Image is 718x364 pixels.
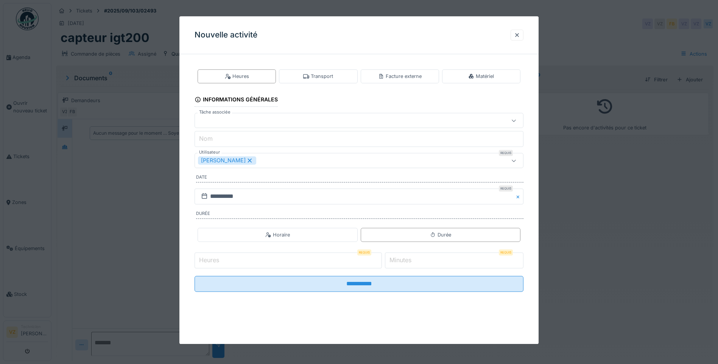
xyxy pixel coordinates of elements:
div: Durée [430,231,451,238]
label: Durée [196,210,523,219]
div: Informations générales [195,94,278,107]
label: Date [196,174,523,183]
div: Requis [499,150,513,156]
h3: Nouvelle activité [195,30,257,40]
div: Facture externe [378,73,422,80]
label: Minutes [388,256,413,265]
div: Requis [499,249,513,255]
label: Tâche associée [198,109,232,116]
label: Utilisateur [198,149,221,156]
button: Close [515,188,523,204]
div: Matériel [468,73,494,80]
div: Requis [357,249,371,255]
label: Nom [198,134,214,143]
div: Horaire [265,231,290,238]
div: Transport [303,73,333,80]
div: [PERSON_NAME] [198,157,256,165]
div: Heures [225,73,249,80]
label: Heures [198,256,221,265]
div: Requis [499,185,513,191]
